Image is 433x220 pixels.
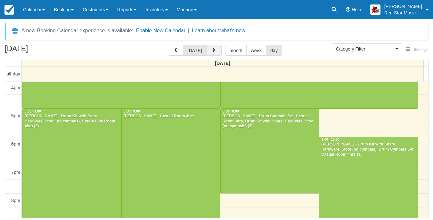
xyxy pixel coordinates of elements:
button: Enable New Calendar [136,27,185,34]
button: day [266,45,282,56]
img: A2 [370,4,380,15]
span: 8pm [11,198,20,203]
div: [PERSON_NAME] - Drum Cymbals Set, Casual Room 3hrs, Drum Kit with Snare, Hardware, Stool (no cymb... [222,114,317,129]
button: [DATE] [183,45,206,56]
span: Settings [414,47,428,52]
span: 6pm [11,141,20,146]
button: week [246,45,266,56]
a: 5:00 - 8:00[PERSON_NAME] - Drum Cymbals Set, Casual Room 3hrs, Drum Kit with Snare, Hardware, Sto... [220,109,319,193]
span: | [188,28,189,33]
div: [PERSON_NAME] - Drum Kit with Snare, Hardware, Stool (no cymbals), Drum Cymbals Set, Casual Room ... [321,142,416,157]
span: 5:00 - 9:00 [25,110,41,113]
div: [PERSON_NAME] - Drum Kit with Snare, Hardware, Stool (no cymbals), Studio Live Room 4hrs (2) [24,114,119,129]
div: A new Booking Calendar experience is available! [21,27,134,35]
span: 7pm [11,170,20,175]
span: Help [352,7,361,12]
div: [PERSON_NAME] - Casual Room 4hrs [123,114,218,119]
img: checkfront-main-nav-mini-logo.png [4,5,14,15]
span: Category Filter [336,46,394,52]
span: 5:00 - 8:00 [223,110,239,113]
span: [DATE] [215,61,230,66]
a: Learn about what's new [192,28,245,33]
span: 6:00 - 10:00 [321,138,339,141]
button: month [225,45,247,56]
p: [PERSON_NAME] [384,3,422,10]
h2: [DATE] [5,45,86,57]
span: all-day [7,71,20,76]
i: Help [346,7,350,12]
span: 4pm [11,85,20,90]
button: Category Filter [332,43,402,54]
p: Red Star Music [384,10,422,16]
button: Settings [402,45,431,54]
span: 5:00 - 9:00 [124,110,140,113]
span: 5pm [11,113,20,118]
